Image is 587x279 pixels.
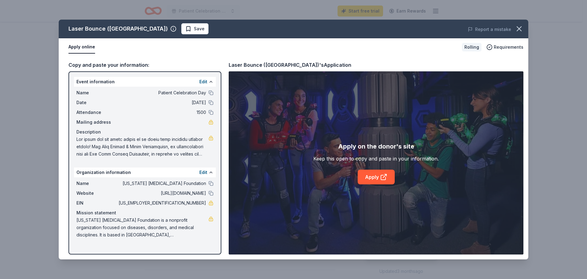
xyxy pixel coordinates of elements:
div: Keep this open to copy and paste in your information. [313,155,439,162]
span: EIN [76,199,117,207]
span: Requirements [494,43,523,51]
span: Name [76,180,117,187]
button: Report a mistake [468,26,511,33]
button: Edit [199,78,207,85]
button: Requirements [486,43,523,51]
div: Laser Bounce ([GEOGRAPHIC_DATA])'s Application [229,61,351,69]
span: Date [76,99,117,106]
div: Rolling [462,43,482,51]
div: Description [76,128,213,136]
div: Event information [74,77,216,87]
button: Edit [199,169,207,176]
span: Save [194,25,205,32]
div: Copy and paste your information: [68,61,221,69]
a: Apply [358,170,395,184]
div: Mission statement [76,209,213,217]
span: Name [76,89,117,96]
span: [US_EMPLOYER_IDENTIFICATION_NUMBER] [117,199,206,207]
span: 1500 [117,109,206,116]
div: Apply on the donor's site [338,141,414,151]
span: Patient Celebration Day [117,89,206,96]
span: [DATE] [117,99,206,106]
span: Mailing address [76,119,117,126]
span: [US_STATE] [MEDICAL_DATA] Foundation is a nonprofit organization focused on diseases, disorders, ... [76,217,209,239]
span: Lor ipsum dol sit ametc adipis el se doeiu temp incididu utlabor etdolo! Mag Aliq Enimad & Minim ... [76,136,209,158]
button: Apply online [68,41,95,54]
div: Laser Bounce ([GEOGRAPHIC_DATA]) [68,24,168,34]
div: Organization information [74,168,216,177]
span: Website [76,190,117,197]
span: [URL][DOMAIN_NAME] [117,190,206,197]
span: [US_STATE] [MEDICAL_DATA] Foundation [117,180,206,187]
span: Attendance [76,109,117,116]
button: Save [181,23,209,34]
